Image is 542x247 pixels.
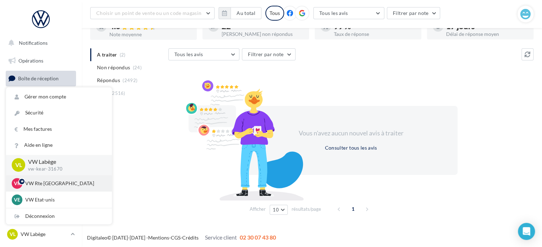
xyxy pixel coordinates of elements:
a: Crédits [182,235,199,241]
p: vw-kear-31670 [28,166,101,172]
span: VE [14,196,20,203]
span: Notifications [19,40,48,46]
a: Visibilité en ligne [4,89,77,104]
a: Médiathèque [4,142,77,157]
a: Campagnes DataOnDemand [4,201,77,222]
button: Tous les avis [168,48,239,60]
a: Campagnes [4,107,77,122]
div: Open Intercom Messenger [518,223,535,240]
div: Déconnexion [6,208,112,224]
a: Aide en ligne [6,137,112,153]
span: Opérations [18,58,43,64]
a: Mes factures [6,121,112,137]
span: Tous les avis [319,10,348,16]
a: Sécurité [6,105,112,121]
button: Filtrer par note [242,48,296,60]
a: Mentions [148,235,169,241]
a: CGS [171,235,180,241]
span: Boîte de réception [18,75,59,81]
span: VR [14,180,21,187]
a: VL VW Labège [6,227,76,241]
div: 4.6 [109,22,191,31]
span: Non répondus [97,64,130,71]
span: 1 [347,203,359,215]
p: VW Etat-unis [25,196,103,203]
span: Service client [205,234,237,241]
span: Répondus [97,77,120,84]
div: 17 jours [446,22,528,30]
button: Au total [231,7,261,19]
button: Consulter tous les avis [322,144,380,152]
span: (2516) [110,90,125,96]
span: (24) [133,65,142,70]
a: Gérer mon compte [6,89,112,105]
button: 10 [270,205,288,215]
a: Opérations [4,53,77,68]
span: Tous les avis [174,51,203,57]
p: VW Rte [GEOGRAPHIC_DATA] [25,180,103,187]
div: Note moyenne [109,32,191,37]
a: Calendrier [4,160,77,175]
div: 22 [222,22,303,30]
button: Au total [218,7,261,19]
span: Choisir un point de vente ou un code magasin [96,10,201,16]
span: 02 30 07 43 80 [240,234,276,241]
button: Notifications [4,36,75,50]
span: 10 [273,207,279,213]
div: Tous [265,6,284,21]
div: Délai de réponse moyen [446,32,528,37]
span: (2492) [123,77,137,83]
div: 99 % [334,22,416,30]
p: VW Labège [28,158,101,166]
button: Choisir un point de vente ou un code magasin [90,7,215,19]
p: VW Labège [21,231,68,238]
a: Boîte de réception [4,71,77,86]
button: Tous les avis [313,7,384,19]
a: Contacts [4,124,77,139]
span: Afficher [250,206,266,213]
div: [PERSON_NAME] non répondus [222,32,303,37]
span: © [DATE]-[DATE] - - - [87,235,276,241]
a: PLV et print personnalisable [4,177,77,198]
a: Digitaleo [87,235,107,241]
span: résultats/page [292,206,321,213]
div: Taux de réponse [334,32,416,37]
span: VL [15,161,22,169]
span: VL [10,231,16,238]
div: Vous n'avez aucun nouvel avis à traiter [290,129,412,138]
button: Filtrer par note [387,7,440,19]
